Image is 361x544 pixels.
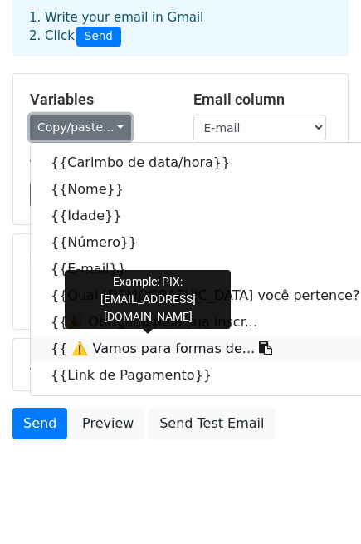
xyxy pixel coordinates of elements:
[30,91,168,109] h5: Variables
[65,270,231,329] div: Example: PIX: [EMAIL_ADDRESS][DOMAIN_NAME]
[278,464,361,544] iframe: Chat Widget
[30,115,131,140] a: Copy/paste...
[12,408,67,439] a: Send
[278,464,361,544] div: Widget de chat
[76,27,121,47] span: Send
[17,8,344,47] div: 1. Write your email in Gmail 2. Click
[193,91,332,109] h5: Email column
[149,408,275,439] a: Send Test Email
[71,408,144,439] a: Preview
